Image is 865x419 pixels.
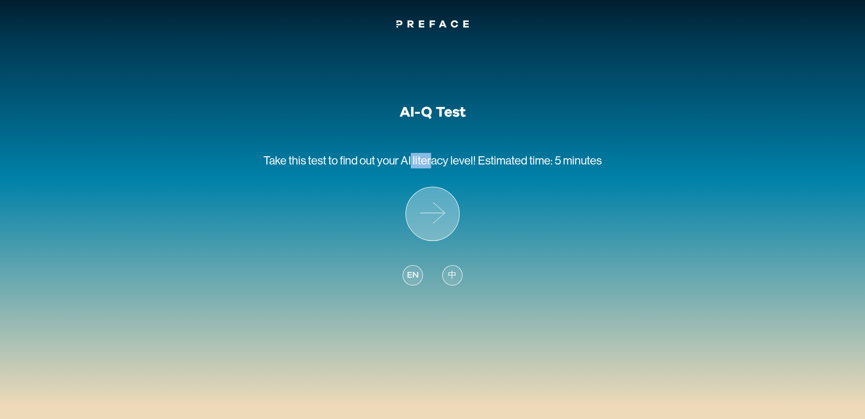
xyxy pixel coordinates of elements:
span: Estimated time: 5 minutes [478,154,602,167]
span: EN [407,269,418,282]
span: Take this test to [263,154,338,167]
span: find out your AI literacy level! [340,154,476,167]
h1: AI-Q Test [400,104,466,121]
span: 中 [448,269,457,282]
